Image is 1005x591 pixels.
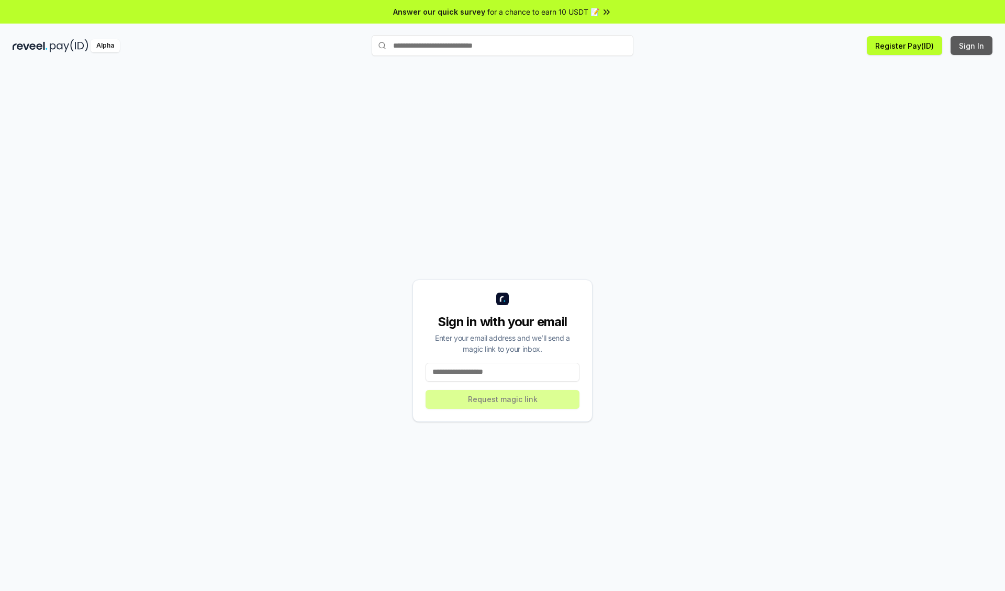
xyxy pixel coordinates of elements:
[426,332,579,354] div: Enter your email address and we’ll send a magic link to your inbox.
[496,293,509,305] img: logo_small
[91,39,120,52] div: Alpha
[426,314,579,330] div: Sign in with your email
[13,39,48,52] img: reveel_dark
[487,6,599,17] span: for a chance to earn 10 USDT 📝
[951,36,992,55] button: Sign In
[393,6,485,17] span: Answer our quick survey
[867,36,942,55] button: Register Pay(ID)
[50,39,88,52] img: pay_id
